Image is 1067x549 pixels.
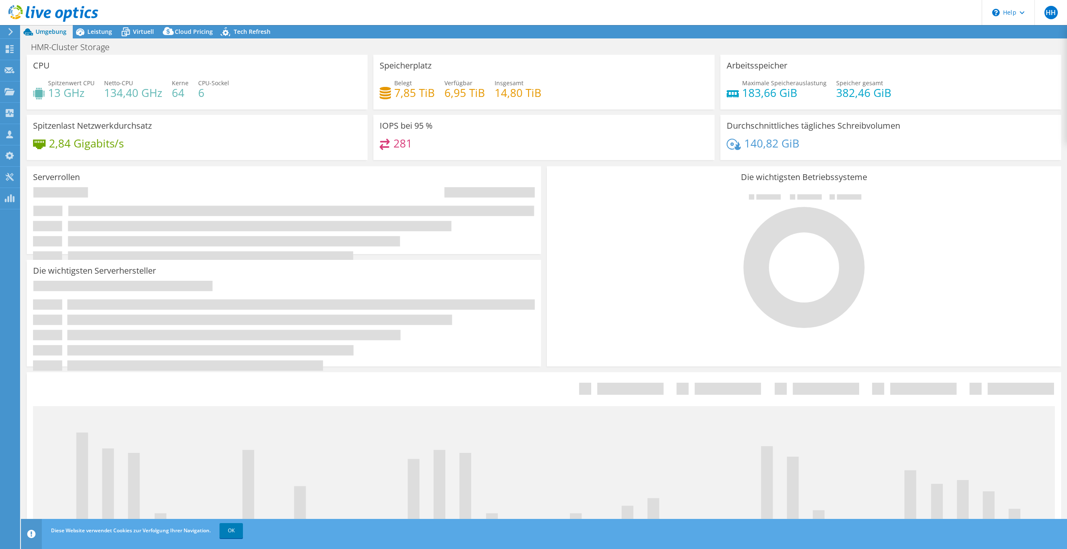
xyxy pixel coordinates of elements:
[104,79,133,87] span: Netto-CPU
[495,79,523,87] span: Insgesamt
[444,79,472,87] span: Verfügbar
[133,28,154,36] span: Virtuell
[495,88,541,97] h4: 14,80 TiB
[380,121,433,130] h3: IOPS bei 95 %
[33,266,156,275] h3: Die wichtigsten Serverhersteller
[444,88,485,97] h4: 6,95 TiB
[175,28,213,36] span: Cloud Pricing
[33,173,80,182] h3: Serverrollen
[393,139,412,148] h4: 281
[1044,6,1058,19] span: HH
[198,88,229,97] h4: 6
[104,88,162,97] h4: 134,40 GHz
[27,43,123,52] h1: HMR-Cluster Storage
[744,139,799,148] h4: 140,82 GiB
[553,173,1055,182] h3: Die wichtigsten Betriebssysteme
[380,61,431,70] h3: Speicherplatz
[394,79,412,87] span: Belegt
[836,79,883,87] span: Speicher gesamt
[394,88,435,97] h4: 7,85 TiB
[33,121,152,130] h3: Spitzenlast Netzwerkdurchsatz
[742,79,827,87] span: Maximale Speicherauslastung
[234,28,271,36] span: Tech Refresh
[836,88,891,97] h4: 382,46 GiB
[48,79,94,87] span: Spitzenwert CPU
[36,28,66,36] span: Umgebung
[49,139,124,148] h4: 2,84 Gigabits/s
[172,79,189,87] span: Kerne
[48,88,94,97] h4: 13 GHz
[51,527,211,534] span: Diese Website verwendet Cookies zur Verfolgung Ihrer Navigation.
[727,61,787,70] h3: Arbeitsspeicher
[742,88,827,97] h4: 183,66 GiB
[87,28,112,36] span: Leistung
[198,79,229,87] span: CPU-Sockel
[220,523,243,538] a: OK
[727,121,900,130] h3: Durchschnittliches tägliches Schreibvolumen
[992,9,1000,16] svg: \n
[33,61,50,70] h3: CPU
[172,88,189,97] h4: 64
